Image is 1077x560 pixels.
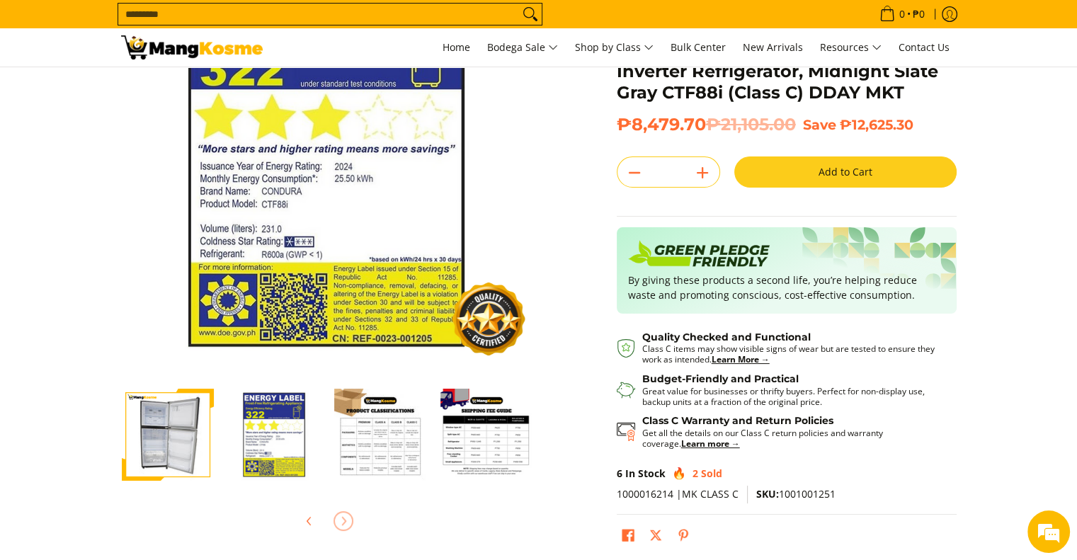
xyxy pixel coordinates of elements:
a: Pin on Pinterest [673,525,693,549]
a: Learn more → [681,438,740,450]
strong: Budget-Friendly and Practical [642,372,799,385]
textarea: Type your message and hit 'Enter' [7,387,270,436]
a: Post on X [646,525,666,549]
span: • [875,6,929,22]
button: Search [519,4,542,25]
del: ₱21,105.00 [706,114,796,135]
span: New Arrivals [743,40,803,54]
p: Class C items may show visible signs of wear but are tested to ensure they work as intended. [642,343,942,365]
img: Condura 8.2 Cu.Ft. Top Freezer Inverter Refrigerator, Midnight Slate Gray CTF88i (Class C) DDAY M... [334,389,426,481]
button: Add [685,161,719,184]
a: Bodega Sale [480,28,565,67]
h1: Condura 8.2 Cu.Ft. Top Freezer Inverter Refrigerator, Midnight Slate Gray CTF88i (Class C) DDAY MKT [617,40,957,103]
a: New Arrivals [736,28,810,67]
p: Get all the details on our Class C return policies and warranty coverage. [642,428,942,449]
span: 1001001251 [756,487,836,501]
a: Share on Facebook [618,525,638,549]
a: Learn More → [712,353,770,365]
span: 6 [617,467,622,480]
span: 2 [693,467,698,480]
span: ₱0 [911,9,927,19]
div: Chat with us now [74,79,238,98]
a: Home [435,28,477,67]
span: Bulk Center [671,40,726,54]
img: Badge sustainability green pledge friendly [628,239,770,273]
span: 1000016214 |MK CLASS C [617,487,739,501]
a: Shop by Class [568,28,661,67]
img: Condura 8.2 Cu.Ft. Top Freezer Inverter Refrigerator, Midnight Slate Gray CTF88i (Class C) DDAY M... [122,389,214,481]
a: Bulk Center [663,28,733,67]
a: Contact Us [891,28,957,67]
span: Home [443,40,470,54]
span: SKU: [756,487,779,501]
button: Previous [294,505,325,537]
div: Minimize live chat window [232,7,266,41]
span: Sold [701,467,722,480]
strong: Quality Checked and Functional [642,331,811,343]
span: We're online! [82,178,195,321]
img: Condura 8.2 Cu.Ft. Top Freezer Inverter Ref 9.9. DDAY l Mang Kosme [121,35,263,59]
button: Subtract [617,161,651,184]
span: 0 [897,9,907,19]
span: Bodega Sale [487,39,558,57]
p: Great value for businesses or thrifty buyers. Perfect for non-display use, backup units at a frac... [642,386,942,407]
a: Resources [813,28,889,67]
nav: Main Menu [277,28,957,67]
span: Shop by Class [575,39,654,57]
img: Condura 8.2 Cu.Ft. Top Freezer Inverter Refrigerator, Midnight Slate Gray CTF88i (Class C) DDAY M... [440,389,532,481]
span: Contact Us [899,40,950,54]
img: Condura 8.2 Cu.Ft. Top Freezer Inverter Refrigerator, Midnight Slate Gray CTF88i (Class C) DDAY M... [228,389,320,481]
span: ₱12,625.30 [840,116,913,133]
button: Add to Cart [734,156,957,188]
strong: Class C Warranty and Return Policies [642,414,833,427]
span: In Stock [625,467,666,480]
span: Save [803,116,836,133]
p: By giving these products a second life, you’re helping reduce waste and promoting conscious, cost... [628,273,945,302]
span: ₱8,479.70 [617,114,796,135]
span: Resources [820,39,882,57]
